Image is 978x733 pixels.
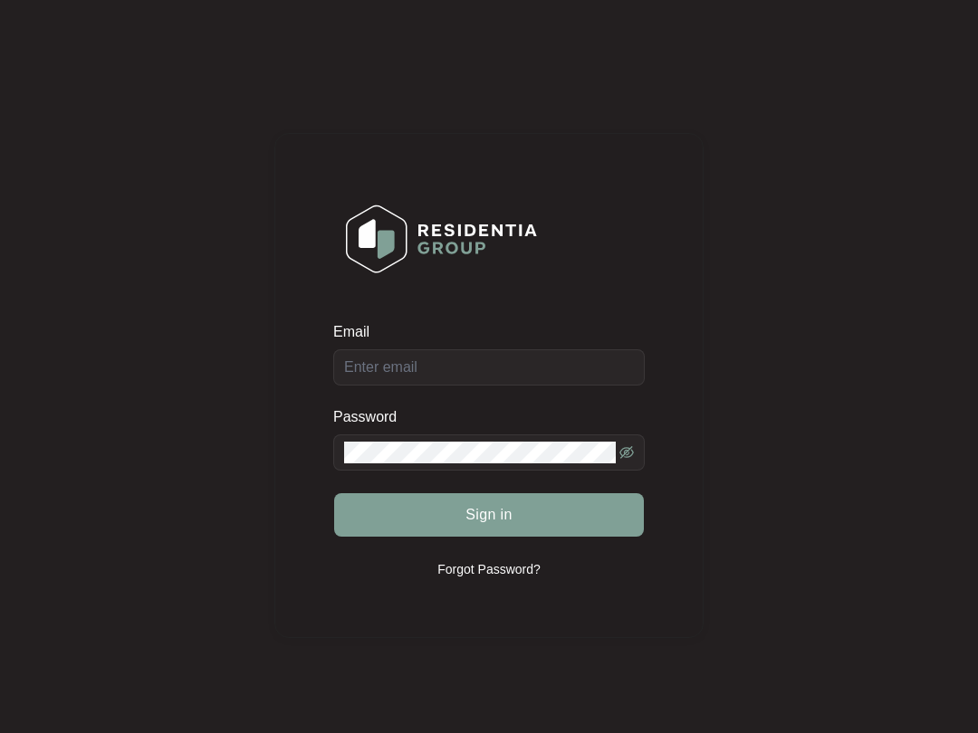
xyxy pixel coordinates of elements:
input: Email [333,349,645,386]
button: Sign in [334,493,644,537]
input: Password [344,442,616,463]
label: Password [333,408,410,426]
span: Sign in [465,504,513,526]
p: Forgot Password? [437,560,541,578]
span: eye-invisible [619,445,634,460]
label: Email [333,323,382,341]
img: Login Logo [334,193,549,285]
